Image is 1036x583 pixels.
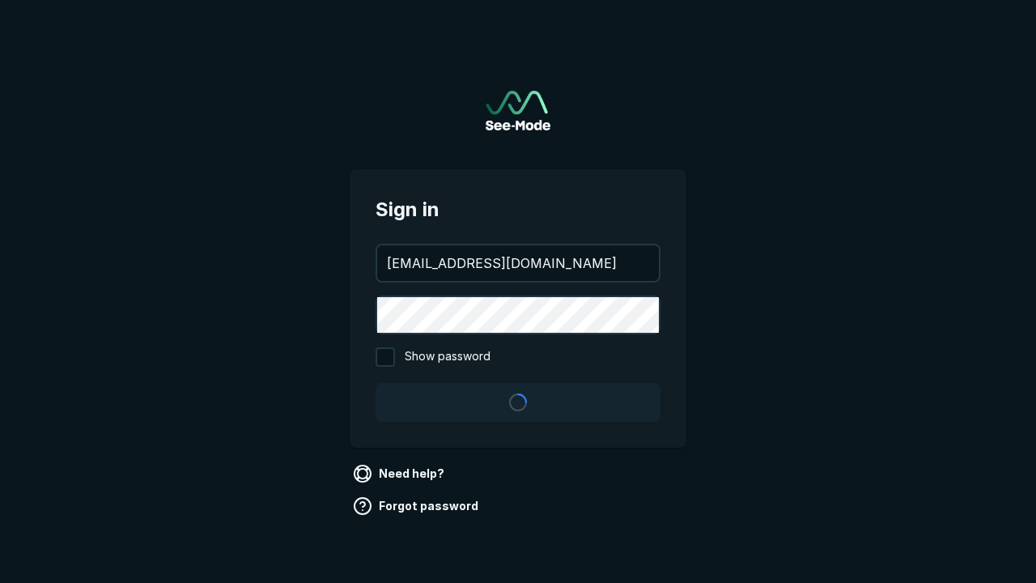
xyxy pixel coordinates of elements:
a: Forgot password [350,493,485,519]
span: Show password [405,347,490,367]
a: Go to sign in [486,91,550,130]
a: Need help? [350,461,451,487]
span: Sign in [376,195,660,224]
img: See-Mode Logo [486,91,550,130]
input: your@email.com [377,245,659,281]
